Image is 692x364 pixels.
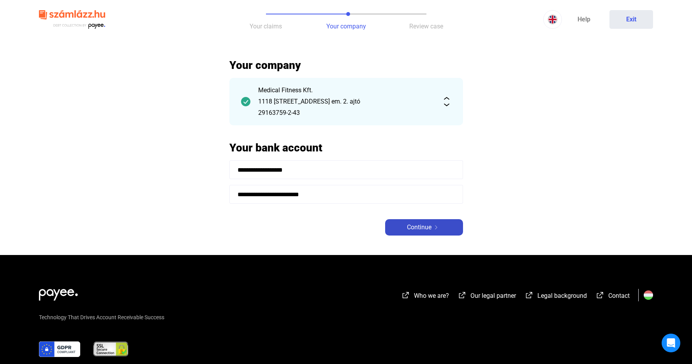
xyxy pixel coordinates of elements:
div: Open Intercom Messenger [662,334,680,352]
a: external-link-whiteWho we are? [401,293,449,301]
img: expand [442,97,451,106]
img: szamlazzhu-logo [39,7,105,32]
a: external-link-whiteContact [595,293,630,301]
img: external-link-white [525,291,534,299]
div: 1118 [STREET_ADDRESS] em. 2. ajtó [258,97,434,106]
div: 29163759-2-43 [258,108,434,118]
span: Contact [608,292,630,299]
span: Your company [326,23,366,30]
button: Continuearrow-right-white [385,219,463,236]
img: EN [548,15,557,24]
span: Your claims [250,23,282,30]
img: white-payee-white-dot.svg [39,285,78,301]
span: Continue [407,223,431,232]
img: external-link-white [458,291,467,299]
img: arrow-right-white [431,225,441,229]
h2: Your company [229,58,463,72]
img: external-link-white [401,291,410,299]
button: EN [543,10,562,29]
img: HU.svg [644,290,653,300]
h2: Your bank account [229,141,463,155]
a: Help [562,10,606,29]
span: Review case [409,23,443,30]
a: external-link-whiteLegal background [525,293,587,301]
span: Our legal partner [470,292,516,299]
a: external-link-whiteOur legal partner [458,293,516,301]
img: ssl [93,341,129,357]
img: external-link-white [595,291,605,299]
img: checkmark-darker-green-circle [241,97,250,106]
button: Exit [609,10,653,29]
div: Medical Fitness Kft. [258,86,434,95]
span: Who we are? [414,292,449,299]
span: Legal background [537,292,587,299]
img: gdpr [39,341,80,357]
